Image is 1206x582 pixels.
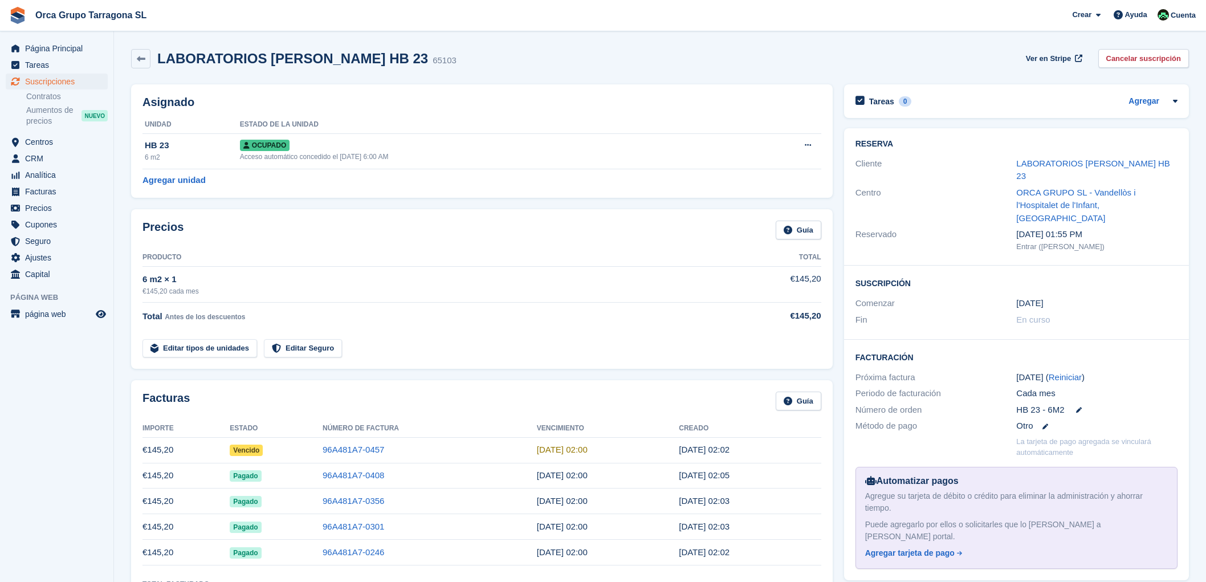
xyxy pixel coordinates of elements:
div: Puede agregarlo por ellos o solicitarles que lo [PERSON_NAME] a [PERSON_NAME] portal. [865,519,1168,543]
span: Pagado [230,470,261,482]
td: €145,20 [730,266,821,302]
time: 2025-07-20 00:03:01 UTC [679,496,730,506]
span: Pagado [230,547,261,559]
a: Editar tipos de unidades [142,339,257,358]
span: HB 23 - 6M2 [1016,404,1064,417]
div: Acceso automático concedido el [DATE] 6:00 AM [240,152,741,162]
p: La tarjeta de pago agregada se vinculará automáticamente [1016,436,1178,458]
span: Cupones [25,217,93,233]
span: Suscripciones [25,74,93,89]
span: Centros [25,134,93,150]
h2: Facturas [142,392,190,410]
a: menu [6,217,108,233]
a: menu [6,250,108,266]
div: [DATE] ( ) [1016,371,1178,384]
a: Cancelar suscripción [1098,49,1189,68]
a: Guía [776,221,821,239]
th: Total [730,249,821,267]
th: Producto [142,249,730,267]
div: €145,20 [730,310,821,323]
div: Cada mes [1016,387,1178,400]
div: Fin [855,314,1017,327]
span: En curso [1016,315,1050,324]
time: 2025-05-21 00:00:00 UTC [537,547,588,557]
th: Vencimiento [537,420,679,438]
td: €145,20 [142,489,230,514]
td: €145,20 [142,463,230,489]
span: Precios [25,200,93,216]
a: Guía [776,392,821,410]
time: 2024-12-20 00:00:00 UTC [1016,297,1043,310]
td: €145,20 [142,540,230,565]
time: 2025-05-20 00:02:29 UTC [679,547,730,557]
h2: Asignado [142,96,821,109]
a: 96A481A7-0301 [323,522,384,531]
th: Número de factura [323,420,537,438]
span: Tareas [25,57,93,73]
div: Método de pago [855,420,1017,433]
a: menu [6,184,108,200]
th: Estado de la unidad [240,116,741,134]
time: 2025-09-21 00:00:00 UTC [537,445,588,454]
span: Aumentos de precios [26,105,82,127]
span: Página Principal [25,40,93,56]
div: Próxima factura [855,371,1017,384]
a: menu [6,233,108,249]
a: 96A481A7-0408 [323,470,384,480]
h2: Facturación [855,351,1178,363]
a: menu [6,74,108,89]
span: Ayuda [1125,9,1147,21]
a: 96A481A7-0356 [323,496,384,506]
th: Creado [679,420,821,438]
a: menu [6,57,108,73]
div: 0 [899,96,912,107]
span: Pagado [230,496,261,507]
a: 96A481A7-0246 [323,547,384,557]
div: HB 23 [145,139,240,152]
a: Reiniciar [1049,372,1082,382]
h2: Suscripción [855,277,1178,288]
a: Contratos [26,91,108,102]
span: Ocupado [240,140,290,151]
div: Centro [855,186,1017,225]
span: Cuenta [1171,10,1196,21]
a: Agregar [1128,95,1159,108]
span: Vencido [230,445,263,456]
div: Comenzar [855,297,1017,310]
a: Aumentos de precios NUEVO [26,104,108,127]
h2: Reserva [855,140,1178,149]
span: Facturas [25,184,93,200]
div: NUEVO [82,110,108,121]
a: menú [6,306,108,322]
div: 6 m2 [145,152,240,162]
h2: LABORATORIOS [PERSON_NAME] HB 23 [157,51,428,66]
img: Tania [1158,9,1169,21]
a: menu [6,134,108,150]
th: Estado [230,420,323,438]
div: Número de orden [855,404,1017,417]
div: €145,20 cada mes [142,286,730,296]
span: Analítica [25,167,93,183]
span: CRM [25,150,93,166]
div: Reservado [855,228,1017,252]
a: menu [6,150,108,166]
a: Editar Seguro [264,339,342,358]
div: Otro [1016,420,1178,433]
time: 2025-08-20 00:05:20 UTC [679,470,730,480]
div: Agregue su tarjeta de débito o crédito para eliminar la administración y ahorrar tiempo. [865,490,1168,514]
time: 2025-07-21 00:00:00 UTC [537,496,588,506]
a: Agregar unidad [142,174,206,187]
div: Agregar tarjeta de pago [865,547,955,559]
a: menu [6,200,108,216]
span: Página web [10,292,113,303]
span: página web [25,306,93,322]
time: 2025-06-20 00:03:15 UTC [679,522,730,531]
div: Entrar ([PERSON_NAME]) [1016,241,1178,253]
h2: Precios [142,221,184,239]
div: Periodo de facturación [855,387,1017,400]
a: menu [6,40,108,56]
time: 2025-06-21 00:00:00 UTC [537,522,588,531]
a: Orca Grupo Tarragona SL [31,6,151,25]
a: Ver en Stripe [1021,49,1085,68]
a: Agregar tarjeta de pago [865,547,1163,559]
